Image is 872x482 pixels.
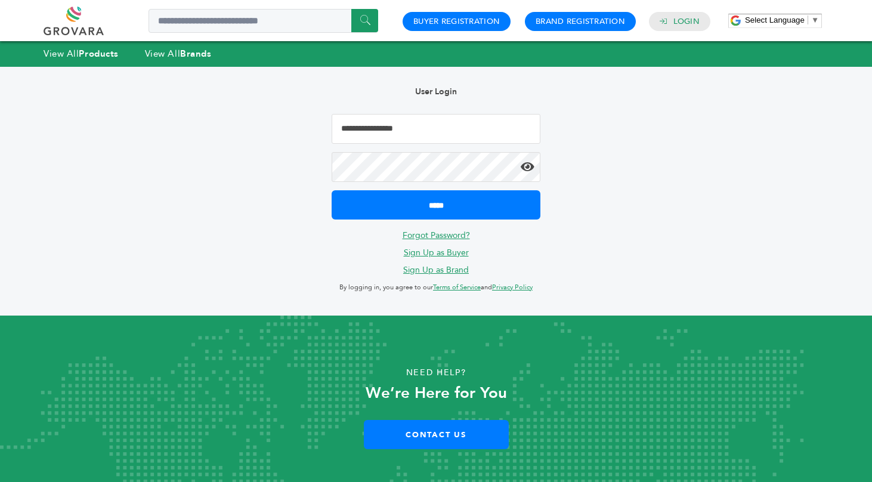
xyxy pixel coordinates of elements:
[404,247,469,258] a: Sign Up as Buyer
[364,420,509,449] a: Contact Us
[536,16,625,27] a: Brand Registration
[44,48,119,60] a: View AllProducts
[332,114,540,144] input: Email Address
[149,9,378,33] input: Search a product or brand...
[745,16,819,24] a: Select Language​
[79,48,118,60] strong: Products
[745,16,805,24] span: Select Language
[332,152,540,182] input: Password
[44,364,828,382] p: Need Help?
[332,280,540,295] p: By logging in, you agree to our and
[413,16,500,27] a: Buyer Registration
[145,48,212,60] a: View AllBrands
[811,16,819,24] span: ▼
[433,283,481,292] a: Terms of Service
[403,230,470,241] a: Forgot Password?
[415,86,457,97] b: User Login
[403,264,469,276] a: Sign Up as Brand
[366,382,507,404] strong: We’re Here for You
[492,283,533,292] a: Privacy Policy
[180,48,211,60] strong: Brands
[673,16,700,27] a: Login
